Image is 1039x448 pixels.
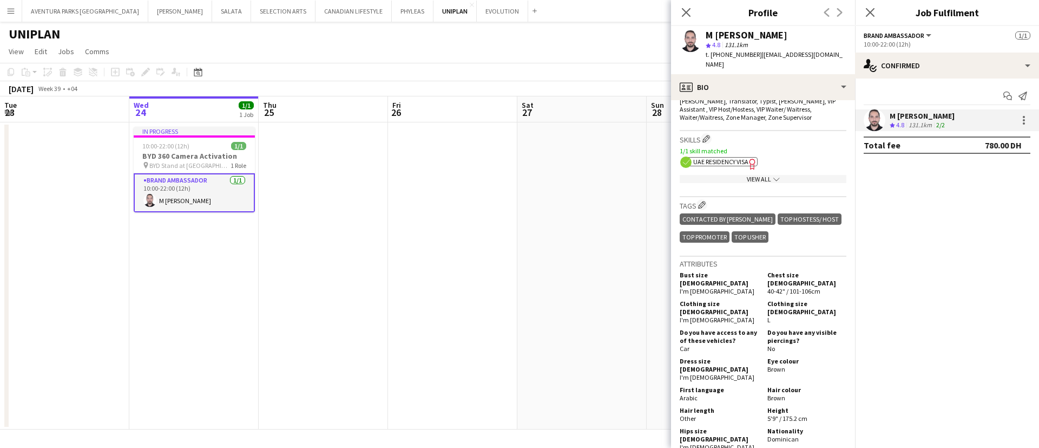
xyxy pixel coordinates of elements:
[392,100,401,110] span: Fri
[890,111,955,121] div: M [PERSON_NAME]
[239,101,254,109] span: 1/1
[134,127,255,212] app-job-card: In progress10:00-22:00 (12h)1/1BYD 360 Camera Activation BYD Stand at [GEOGRAPHIC_DATA]1 RoleBran...
[212,1,251,22] button: SALATA
[142,142,189,150] span: 10:00-22:00 (12h)
[864,40,1030,48] div: 10:00-22:00 (12h)
[239,111,253,119] div: 1 Job
[671,5,855,20] h3: Profile
[391,106,401,119] span: 26
[263,100,277,110] span: Thu
[936,121,945,129] app-skills-label: 2/2
[855,53,1039,79] div: Confirmed
[134,151,255,161] h3: BYD 360 Camera Activation
[261,106,277,119] span: 25
[767,357,846,365] h5: Eye colour
[680,259,846,269] h3: Attributes
[706,50,843,68] span: | [EMAIL_ADDRESS][DOMAIN_NAME]
[680,300,759,316] h5: Clothing size [DEMOGRAPHIC_DATA]
[520,106,534,119] span: 27
[680,175,846,183] div: View All
[54,44,78,59] a: Jobs
[3,106,17,119] span: 23
[767,427,846,435] h5: Nationality
[231,142,246,150] span: 1/1
[767,345,775,353] span: No
[680,287,754,295] span: I'm [DEMOGRAPHIC_DATA]
[522,100,534,110] span: Sat
[680,213,775,225] div: CONTACTED BY [PERSON_NAME]
[433,1,477,22] button: UNIPLAN
[680,133,846,145] h3: Skills
[22,1,148,22] button: AVENTURA PARKS [GEOGRAPHIC_DATA]
[315,1,392,22] button: CANADIAN LIFESTYLE
[767,386,846,394] h5: Hair colour
[722,41,750,49] span: 131.1km
[680,345,689,353] span: Car
[35,47,47,56] span: Edit
[132,106,149,119] span: 24
[680,386,759,394] h5: First language
[392,1,433,22] button: PHYLEAS
[149,161,231,170] span: BYD Stand at [GEOGRAPHIC_DATA]
[778,213,841,225] div: TOP HOSTESS/ HOST
[706,30,787,40] div: M [PERSON_NAME]
[693,158,748,166] span: UAE Residency Visa
[767,435,799,443] span: Dominican
[864,31,933,40] button: Brand Ambassador
[58,47,74,56] span: Jobs
[680,328,759,345] h5: Do you have access to any of these vehicles?
[680,199,846,211] h3: Tags
[680,394,698,402] span: Arabic
[651,100,664,110] span: Sun
[134,100,149,110] span: Wed
[680,357,759,373] h5: Dress size [DEMOGRAPHIC_DATA]
[251,1,315,22] button: SELECTION ARTS
[680,427,759,443] h5: Hips size [DEMOGRAPHIC_DATA]
[680,316,754,324] span: I'm [DEMOGRAPHIC_DATA]
[767,365,785,373] span: Brown
[81,44,114,59] a: Comms
[30,44,51,59] a: Edit
[680,406,759,414] h5: Hair length
[985,140,1022,151] div: 780.00 DH
[1015,31,1030,40] span: 1/1
[231,161,246,170] span: 1 Role
[767,394,785,402] span: Brown
[9,83,34,94] div: [DATE]
[671,74,855,100] div: Bio
[85,47,109,56] span: Comms
[767,328,846,345] h5: Do you have any visible piercings?
[680,147,846,155] p: 1/1 skill matched
[712,41,720,49] span: 4.8
[706,50,762,59] span: t. [PHONE_NUMBER]
[767,414,807,423] span: 5'9" / 175.2 cm
[896,121,904,129] span: 4.8
[855,5,1039,20] h3: Job Fulfilment
[649,106,664,119] span: 28
[767,287,820,295] span: 40-42" / 101-106cm
[767,316,771,324] span: L
[680,373,754,381] span: I'm [DEMOGRAPHIC_DATA]
[134,127,255,135] div: In progress
[864,31,924,40] span: Brand Ambassador
[9,26,60,42] h1: UNIPLAN
[680,231,729,243] div: TOP PROMOTER
[9,47,24,56] span: View
[148,1,212,22] button: [PERSON_NAME]
[767,300,846,316] h5: Clothing size [DEMOGRAPHIC_DATA]
[732,231,768,243] div: TOP USHER
[36,85,63,93] span: Week 39
[864,140,900,151] div: Total fee
[477,1,528,22] button: EVOLUTION
[67,85,77,93] div: +04
[767,271,846,287] h5: Chest size [DEMOGRAPHIC_DATA]
[767,406,846,414] h5: Height
[680,414,696,423] span: Other
[134,173,255,212] app-card-role: Brand Ambassador1/110:00-22:00 (12h)M [PERSON_NAME]
[680,271,759,287] h5: Bust size [DEMOGRAPHIC_DATA]
[4,44,28,59] a: View
[4,100,17,110] span: Tue
[906,121,934,130] div: 131.1km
